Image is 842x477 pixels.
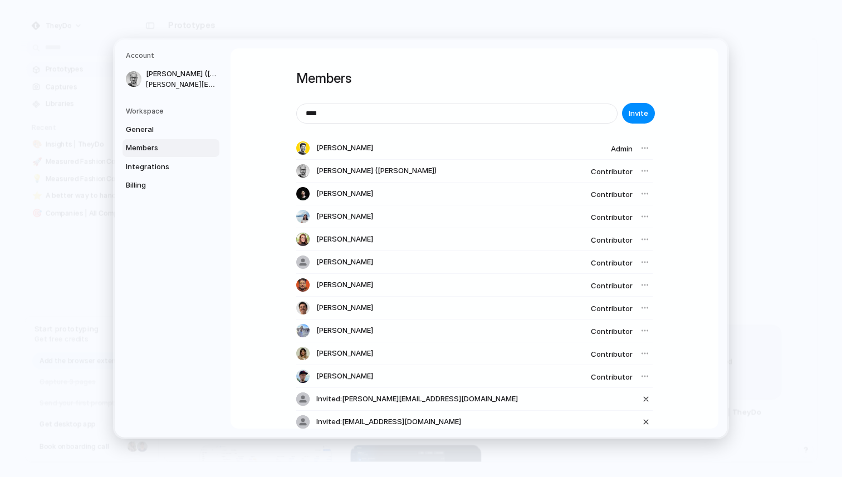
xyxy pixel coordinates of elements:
span: [PERSON_NAME] ([PERSON_NAME]) [316,165,437,176]
span: [PERSON_NAME] [316,257,373,268]
span: [PERSON_NAME] [316,234,373,245]
button: Invite [622,103,655,124]
span: Contributor [591,167,633,176]
a: [PERSON_NAME] ([PERSON_NAME])[PERSON_NAME][EMAIL_ADDRESS][DOMAIN_NAME] [123,65,219,93]
span: Contributor [591,372,633,381]
a: Billing [123,176,219,194]
span: Contributor [591,350,633,358]
span: Integrations [126,161,197,173]
span: [PERSON_NAME] [316,279,373,291]
span: Contributor [591,190,633,199]
span: [PERSON_NAME] [316,371,373,382]
span: [PERSON_NAME] [316,211,373,222]
span: [PERSON_NAME] [316,348,373,359]
span: [PERSON_NAME] [316,302,373,313]
a: Integrations [123,158,219,176]
span: [PERSON_NAME] ([PERSON_NAME]) [146,68,217,80]
span: Contributor [591,327,633,336]
a: General [123,121,219,139]
span: [PERSON_NAME] [316,325,373,336]
h5: Account [126,51,219,61]
span: Contributor [591,304,633,313]
span: Invited: [EMAIL_ADDRESS][DOMAIN_NAME] [316,416,461,427]
span: Members [126,142,197,154]
span: Invite [629,108,648,119]
span: [PERSON_NAME][EMAIL_ADDRESS][DOMAIN_NAME] [146,80,217,90]
span: Contributor [591,281,633,290]
span: [PERSON_NAME] [316,188,373,199]
h5: Workspace [126,106,219,116]
span: General [126,124,197,135]
span: Contributor [591,235,633,244]
h1: Members [296,68,653,88]
span: Invited: [PERSON_NAME][EMAIL_ADDRESS][DOMAIN_NAME] [316,394,518,405]
span: Billing [126,180,197,191]
span: Contributor [591,258,633,267]
span: [PERSON_NAME] [316,142,373,154]
span: Admin [611,144,633,153]
a: Members [123,139,219,157]
span: Contributor [591,213,633,222]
